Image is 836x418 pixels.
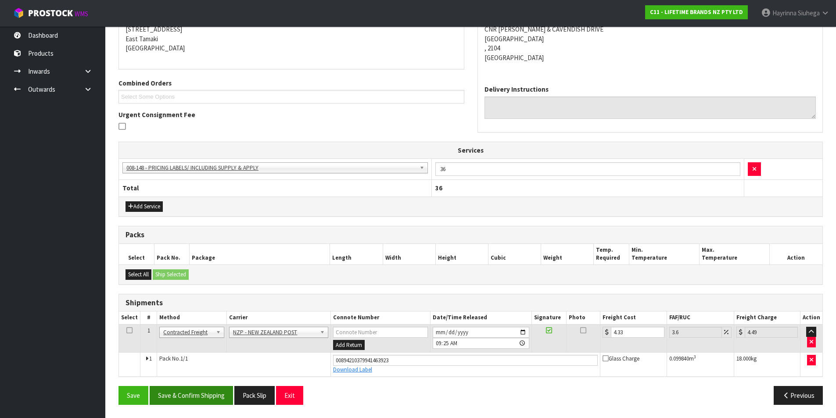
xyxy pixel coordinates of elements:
[736,355,751,362] span: 18.000
[126,231,816,239] h3: Packs
[745,327,798,338] input: Freight Charge
[667,311,734,324] th: FAF/RUC
[650,8,743,16] strong: C11 - LIFETIME BRANDS NZ PTY LTD
[484,85,549,94] label: Delivery Instructions
[147,327,150,334] span: 1
[126,163,416,173] span: 008-148 - PRICING LABELS/ INCLUDING SUPPLY & APPLY
[126,269,151,280] button: Select All
[119,311,140,324] th: Select
[119,180,431,196] th: Total
[669,327,722,338] input: Freight Adjustment
[484,15,816,62] address: CNR [PERSON_NAME] & CAVENDISH DRIVE [GEOGRAPHIC_DATA] , 2104 [GEOGRAPHIC_DATA]
[13,7,24,18] img: cube-alt.png
[734,311,800,324] th: Freight Charge
[153,269,189,280] button: Ship Selected
[435,244,488,264] th: Height
[276,386,303,405] button: Exit
[772,9,797,17] span: Hayrinna
[430,311,531,324] th: Date/Time Released
[140,311,157,324] th: #
[28,7,73,19] span: ProStock
[488,244,541,264] th: Cubic
[800,311,822,324] th: Action
[594,244,629,264] th: Temp. Required
[119,244,154,264] th: Select
[126,201,163,212] button: Add Service
[333,355,598,366] input: Connote Number
[75,10,88,18] small: WMS
[227,311,330,324] th: Carrier
[600,311,667,324] th: Freight Cost
[233,327,316,338] span: NZP - NEW ZEALAND POST
[645,5,748,19] a: C11 - LIFETIME BRANDS NZ PTY LTD
[180,355,188,362] span: 1/1
[126,299,816,307] h3: Shipments
[330,311,430,324] th: Connote Number
[798,9,820,17] span: Siuhega
[774,386,823,405] button: Previous
[189,244,330,264] th: Package
[333,366,372,373] a: Download Label
[119,142,822,159] th: Services
[566,311,600,324] th: Photo
[163,327,212,338] span: Contracted Freight
[157,353,331,376] td: Pack No.
[333,327,428,338] input: Connote Number
[118,79,172,88] label: Combined Orders
[118,110,195,119] label: Urgent Consignment Fee
[126,15,457,53] address: [STREET_ADDRESS] East Tamaki [GEOGRAPHIC_DATA]
[694,354,696,360] sup: 3
[734,353,800,376] td: kg
[383,244,435,264] th: Width
[667,353,734,376] td: m
[333,340,365,350] button: Add Return
[531,311,566,324] th: Signature
[330,244,383,264] th: Length
[770,244,822,264] th: Action
[154,244,189,264] th: Pack No.
[611,327,664,338] input: Freight Cost
[603,355,639,362] span: Glass Charge
[157,311,227,324] th: Method
[629,244,699,264] th: Min. Temperature
[541,244,594,264] th: Weight
[234,386,275,405] button: Pack Slip
[669,355,689,362] span: 0.099840
[149,355,152,362] span: 1
[699,244,769,264] th: Max. Temperature
[150,386,233,405] button: Save & Confirm Shipping
[118,386,148,405] button: Save
[435,184,442,192] span: 36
